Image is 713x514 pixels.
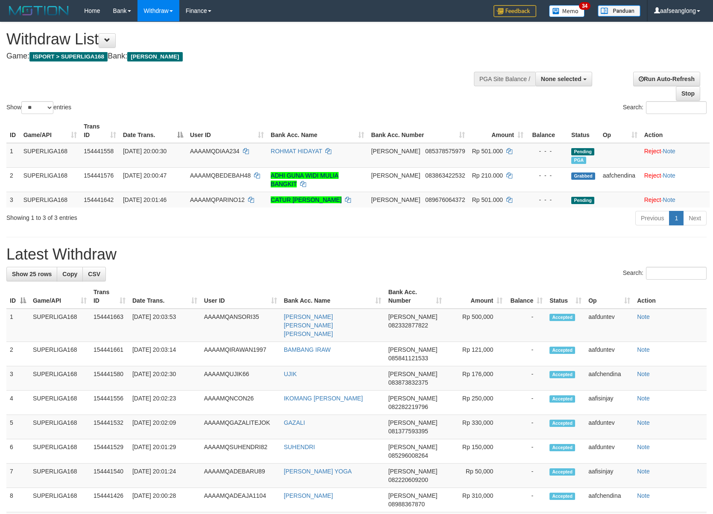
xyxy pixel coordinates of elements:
a: Note [637,468,650,475]
span: 154441642 [84,196,114,203]
div: - - - [530,196,564,204]
span: 154441576 [84,172,114,179]
td: 1 [6,143,20,168]
th: Op: activate to sort column ascending [599,119,641,143]
th: Bank Acc. Name: activate to sort column ascending [281,284,385,309]
td: Rp 310,000 [445,488,506,512]
span: [PERSON_NAME] [388,492,437,499]
span: Pending [571,148,594,155]
td: AAAAMQIRAWAN1997 [201,342,281,366]
td: AAAAMQNCON26 [201,391,281,415]
span: Copy 082332877822 to clipboard [388,322,428,329]
div: Showing 1 to 3 of 3 entries [6,210,291,222]
th: ID [6,119,20,143]
td: SUPERLIGA168 [20,143,80,168]
a: [PERSON_NAME] YOGA [284,468,352,475]
span: Copy 08988367870 to clipboard [388,501,425,508]
td: AAAAMQGAZALITEJOK [201,415,281,439]
td: AAAAMQANSORI35 [201,309,281,342]
span: Rp 210.000 [472,172,503,179]
span: Copy 083873832375 to clipboard [388,379,428,386]
td: 154441663 [90,309,129,342]
td: 5 [6,415,29,439]
td: SUPERLIGA168 [20,192,80,207]
span: Accepted [549,468,575,476]
span: 34 [579,2,590,10]
a: Stop [676,86,700,101]
span: [DATE] 20:01:46 [123,196,167,203]
span: [PERSON_NAME] [388,313,437,320]
span: [PERSON_NAME] [388,395,437,402]
span: [PERSON_NAME] [388,346,437,353]
a: Show 25 rows [6,267,57,281]
span: Copy 082282219796 to clipboard [388,403,428,410]
span: [PERSON_NAME] [388,371,437,377]
span: Copy [62,271,77,277]
a: Note [637,346,650,353]
td: 1 [6,309,29,342]
td: aafduntev [585,342,634,366]
td: - [506,342,546,366]
td: Rp 150,000 [445,439,506,464]
a: Reject [644,148,661,155]
a: ROHMAT HIDAYAT [271,148,322,155]
a: UJIK [284,371,297,377]
a: Note [663,172,675,179]
td: SUPERLIGA168 [29,439,90,464]
td: AAAAMQSUHENDRI82 [201,439,281,464]
img: MOTION_logo.png [6,4,71,17]
h1: Latest Withdraw [6,246,707,263]
td: Rp 176,000 [445,366,506,391]
td: 154441540 [90,464,129,488]
a: Next [683,211,707,225]
th: Status: activate to sort column ascending [546,284,585,309]
span: [PERSON_NAME] [127,52,182,61]
td: SUPERLIGA168 [29,309,90,342]
span: Copy 085378575979 to clipboard [425,148,465,155]
td: aafisinjay [585,464,634,488]
a: 1 [669,211,684,225]
a: Reject [644,172,661,179]
td: 8 [6,488,29,512]
span: [PERSON_NAME] [371,172,420,179]
td: aafisinjay [585,391,634,415]
td: 154441529 [90,439,129,464]
th: Status [568,119,599,143]
td: aafduntev [585,309,634,342]
a: Note [637,395,650,402]
a: Note [637,492,650,499]
span: CSV [88,271,100,277]
th: Amount: activate to sort column ascending [445,284,506,309]
td: 154441661 [90,342,129,366]
td: SUPERLIGA168 [29,391,90,415]
th: Date Trans.: activate to sort column ascending [129,284,201,309]
a: Note [637,419,650,426]
td: [DATE] 20:01:24 [129,464,201,488]
th: Date Trans.: activate to sort column descending [120,119,187,143]
a: [PERSON_NAME] [PERSON_NAME] [PERSON_NAME] [284,313,333,337]
th: Game/API: activate to sort column ascending [20,119,80,143]
span: [PERSON_NAME] [388,468,437,475]
td: 2 [6,342,29,366]
td: aafduntev [585,439,634,464]
td: aafduntev [585,415,634,439]
td: aafchendina [585,366,634,391]
span: 154441558 [84,148,114,155]
td: AAAAMQADEBARU89 [201,464,281,488]
th: Bank Acc. Name: activate to sort column ascending [267,119,368,143]
td: 154441556 [90,391,129,415]
td: Rp 250,000 [445,391,506,415]
a: CATUR [PERSON_NAME] [271,196,342,203]
th: Game/API: activate to sort column ascending [29,284,90,309]
div: - - - [530,147,564,155]
a: Previous [635,211,669,225]
td: 7 [6,464,29,488]
span: ISPORT > SUPERLIGA168 [29,52,108,61]
a: Note [663,148,675,155]
label: Search: [623,267,707,280]
th: User ID: activate to sort column ascending [187,119,267,143]
span: Grabbed [571,172,595,180]
span: Accepted [549,371,575,378]
span: AAAAMQPARINO12 [190,196,245,203]
td: · [641,143,710,168]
